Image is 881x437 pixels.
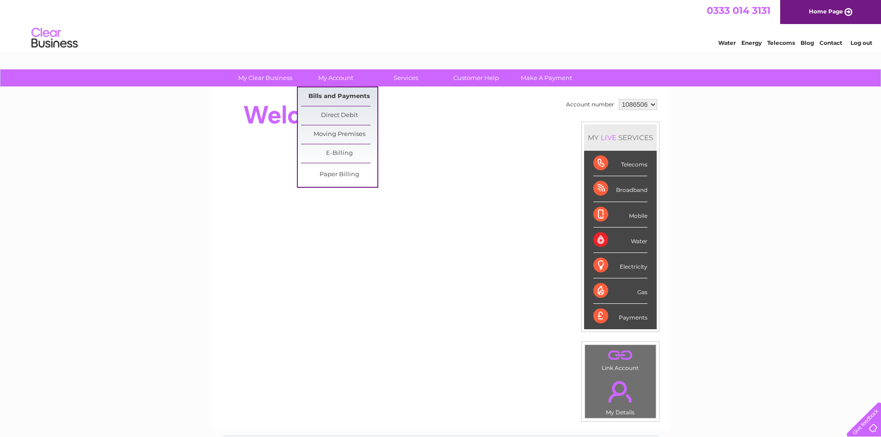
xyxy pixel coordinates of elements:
[368,69,444,86] a: Services
[438,69,514,86] a: Customer Help
[508,69,585,86] a: Make A Payment
[707,5,770,16] a: 0333 014 3131
[587,347,653,363] a: .
[31,24,78,52] img: logo.png
[227,69,303,86] a: My Clear Business
[767,39,795,46] a: Telecoms
[593,202,647,228] div: Mobile
[301,144,377,163] a: E-Billing
[301,125,377,144] a: Moving Premises
[297,69,374,86] a: My Account
[301,87,377,106] a: Bills and Payments
[301,106,377,125] a: Direct Debit
[593,278,647,304] div: Gas
[741,39,762,46] a: Energy
[585,373,656,419] td: My Details
[819,39,842,46] a: Contact
[593,228,647,253] div: Water
[599,133,618,142] div: LIVE
[587,375,653,408] a: .
[564,97,616,112] td: Account number
[222,5,659,45] div: Clear Business is a trading name of Verastar Limited (registered in [GEOGRAPHIC_DATA] No. 3667643...
[593,176,647,202] div: Broadband
[593,151,647,176] div: Telecoms
[584,124,657,151] div: MY SERVICES
[593,304,647,329] div: Payments
[301,166,377,184] a: Paper Billing
[801,39,814,46] a: Blog
[850,39,872,46] a: Log out
[585,345,656,374] td: Link Account
[593,253,647,278] div: Electricity
[718,39,736,46] a: Water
